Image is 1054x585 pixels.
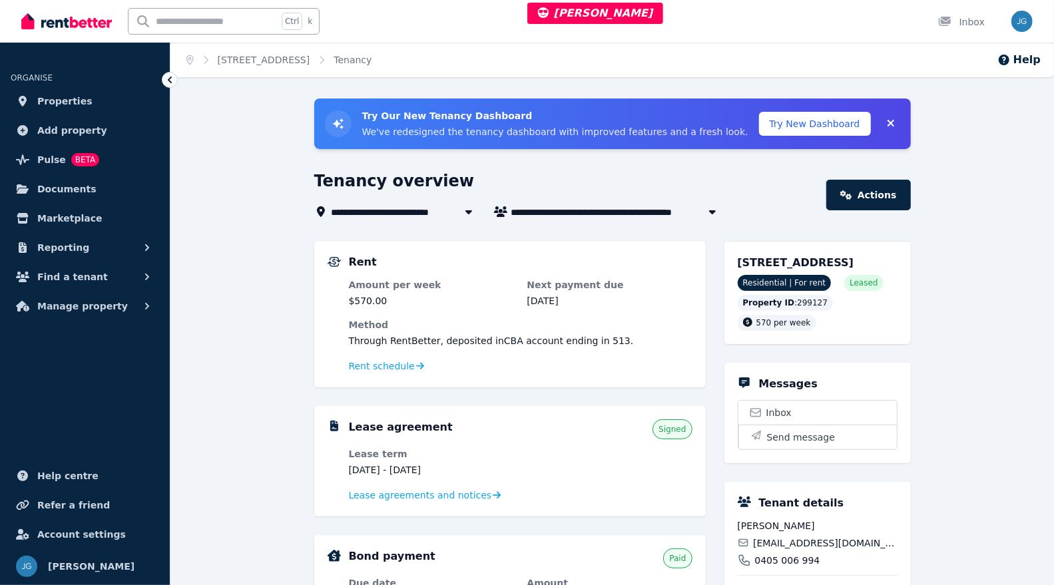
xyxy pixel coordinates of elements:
[11,293,159,319] button: Manage property
[753,536,897,550] span: [EMAIL_ADDRESS][DOMAIN_NAME]
[349,419,453,435] h5: Lease agreement
[37,240,89,256] span: Reporting
[738,295,834,311] div: : 299127
[218,55,310,65] a: [STREET_ADDRESS]
[349,488,492,502] span: Lease agreements and notices
[11,463,159,489] a: Help centre
[328,257,341,267] img: Rental Payments
[16,556,37,577] img: Jeremy Goldschmidt
[11,88,159,114] a: Properties
[743,297,795,308] span: Property ID
[538,7,653,19] span: [PERSON_NAME]
[938,15,985,29] div: Inbox
[11,73,53,83] span: ORGANISE
[362,109,748,122] h3: Try Our New Tenancy Dashboard
[349,359,415,373] span: Rent schedule
[850,278,878,288] span: Leased
[738,401,897,425] a: Inbox
[738,256,854,269] span: [STREET_ADDRESS]
[738,275,832,291] span: Residential | For rent
[11,264,159,290] button: Find a tenant
[37,122,107,138] span: Add property
[314,98,911,149] div: Try New Tenancy Dashboard
[756,318,811,327] span: 570 per week
[669,553,686,564] span: Paid
[11,117,159,144] a: Add property
[11,234,159,261] button: Reporting
[37,152,66,168] span: Pulse
[314,170,475,192] h1: Tenancy overview
[349,359,425,373] a: Rent schedule
[349,488,501,502] a: Lease agreements and notices
[21,11,112,31] img: RentBetter
[308,16,312,27] span: k
[349,254,377,270] h5: Rent
[759,495,844,511] h5: Tenant details
[71,153,99,166] span: BETA
[170,43,388,77] nav: Breadcrumb
[349,447,514,461] dt: Lease term
[37,526,126,542] span: Account settings
[37,181,97,197] span: Documents
[362,125,748,138] p: We've redesigned the tenancy dashboard with improved features and a fresh look.
[1011,11,1033,32] img: Jeremy Goldschmidt
[997,52,1041,68] button: Help
[37,269,108,285] span: Find a tenant
[48,558,134,574] span: [PERSON_NAME]
[882,113,900,134] button: Collapse banner
[349,463,514,477] dd: [DATE] - [DATE]
[527,294,692,307] dd: [DATE]
[11,205,159,232] a: Marketplace
[527,278,692,292] dt: Next payment due
[349,335,634,346] span: Through RentBetter , deposited in CBA account ending in 513 .
[826,180,910,210] a: Actions
[767,431,836,444] span: Send message
[349,294,514,307] dd: $570.00
[334,53,372,67] span: Tenancy
[349,278,514,292] dt: Amount per week
[282,13,302,30] span: Ctrl
[37,298,128,314] span: Manage property
[766,406,792,419] span: Inbox
[759,376,818,392] h5: Messages
[11,521,159,548] a: Account settings
[328,550,341,562] img: Bond Details
[11,146,159,173] a: PulseBETA
[738,425,897,449] button: Send message
[755,554,820,567] span: 0405 006 994
[11,176,159,202] a: Documents
[659,424,686,435] span: Signed
[11,492,159,518] a: Refer a friend
[37,210,102,226] span: Marketplace
[349,548,435,564] h5: Bond payment
[738,519,898,532] span: [PERSON_NAME]
[759,112,871,136] button: Try New Dashboard
[37,93,93,109] span: Properties
[37,497,110,513] span: Refer a friend
[37,468,99,484] span: Help centre
[349,318,692,331] dt: Method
